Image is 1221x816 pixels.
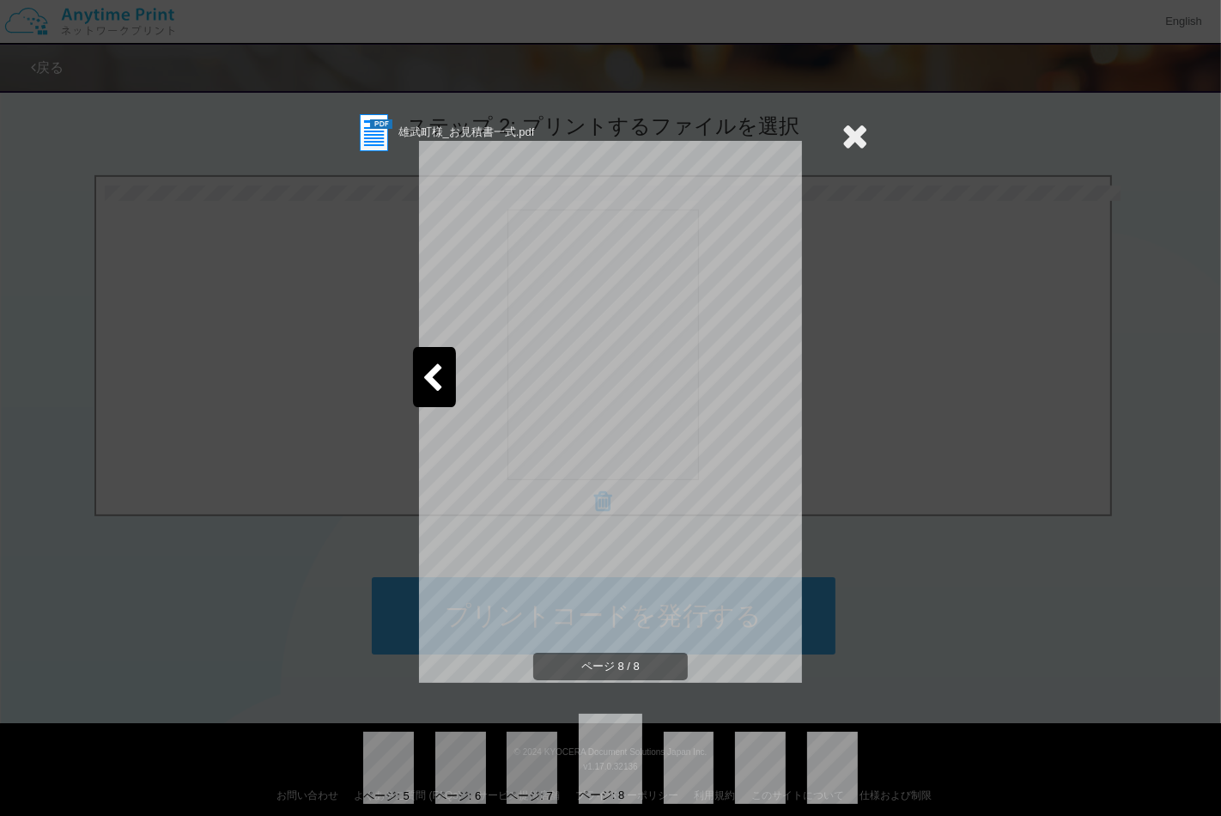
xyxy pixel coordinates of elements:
[533,653,688,681] span: ページ 8 / 8
[435,789,481,805] div: ページ: 6
[507,789,552,805] div: ページ: 7
[579,788,624,804] div: ページ: 8
[398,125,535,138] span: 雄武町様_お見積書一式.pdf
[363,789,409,805] div: ページ: 5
